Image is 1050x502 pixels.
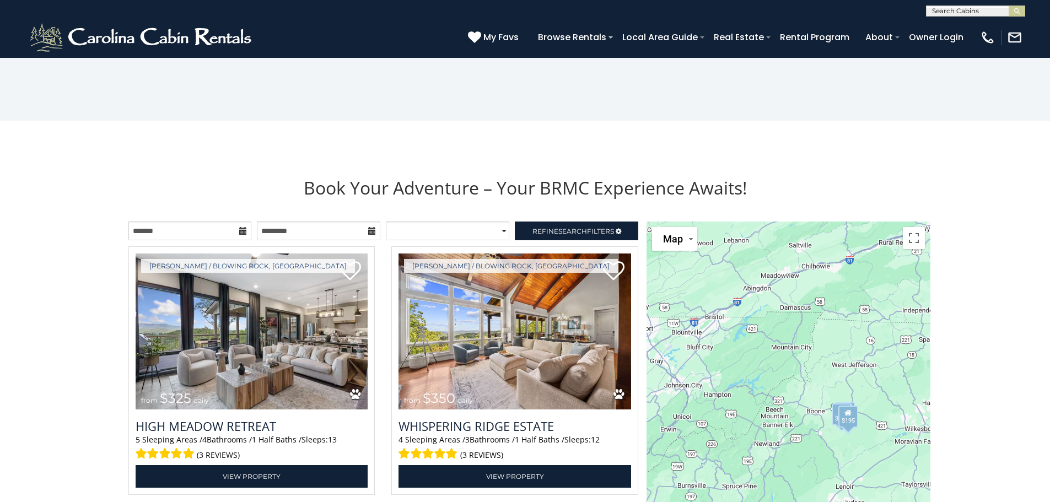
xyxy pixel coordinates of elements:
[836,402,855,424] div: $350
[120,176,930,199] h1: Book Your Adventure – Your BRMC Experience Awaits!
[404,259,618,273] a: [PERSON_NAME] / Blowing Rock, [GEOGRAPHIC_DATA]
[399,253,631,409] img: Whispering Ridge Estate
[617,28,703,47] a: Local Area Guide
[1007,30,1022,45] img: mail-regular-white.png
[202,434,207,445] span: 4
[860,28,898,47] a: About
[136,434,368,462] div: Sleeping Areas / Bathrooms / Sleeps:
[460,448,503,462] span: (3 reviews)
[193,396,209,404] span: daily
[515,222,638,240] a: RefineSearchFilters
[468,30,521,45] a: My Favs
[136,418,368,434] a: High Meadow Retreat
[404,396,421,404] span: from
[399,434,403,445] span: 4
[532,28,612,47] a: Browse Rentals
[838,406,858,428] div: $195
[832,403,852,425] div: $355
[399,465,631,488] a: View Property
[141,259,355,273] a: [PERSON_NAME] / Blowing Rock, [GEOGRAPHIC_DATA]
[663,233,683,245] span: Map
[652,227,697,251] button: Change map style
[708,28,769,47] a: Real Estate
[141,396,158,404] span: from
[136,465,368,488] a: View Property
[399,253,631,409] a: Whispering Ridge Estate from $350 daily
[483,30,519,44] span: My Favs
[532,227,614,235] span: Refine Filters
[197,448,240,462] span: (3 reviews)
[980,30,995,45] img: phone-regular-white.png
[160,390,191,406] span: $325
[399,418,631,434] a: Whispering Ridge Estate
[774,28,855,47] a: Rental Program
[903,227,925,249] button: Toggle fullscreen view
[591,434,600,445] span: 12
[28,21,256,54] img: White-1-2.png
[457,396,473,404] span: daily
[252,434,301,445] span: 1 Half Baths /
[558,227,587,235] span: Search
[515,434,564,445] span: 1 Half Baths /
[465,434,470,445] span: 3
[399,434,631,462] div: Sleeping Areas / Bathrooms / Sleeps:
[136,253,368,409] img: High Meadow Retreat
[423,390,455,406] span: $350
[328,434,337,445] span: 13
[136,253,368,409] a: High Meadow Retreat from $325 daily
[136,434,140,445] span: 5
[903,28,969,47] a: Owner Login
